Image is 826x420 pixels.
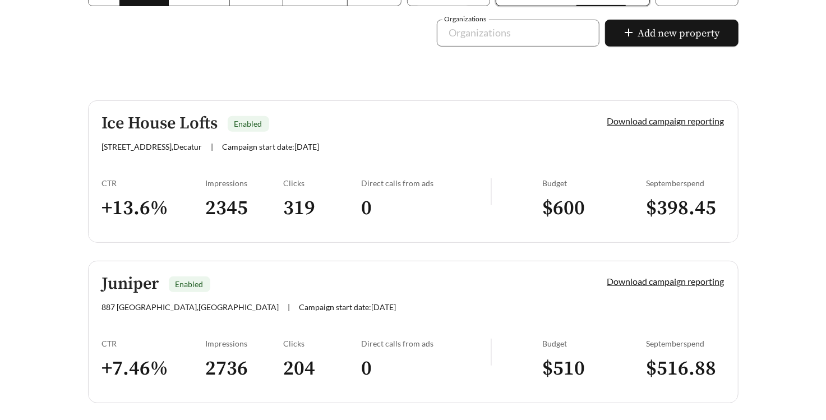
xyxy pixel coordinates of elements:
span: Add new property [638,26,720,41]
a: JuniperEnabled887 [GEOGRAPHIC_DATA],[GEOGRAPHIC_DATA]|Campaign start date:[DATE]Download campaign... [88,261,739,403]
h3: 319 [283,196,361,221]
span: 887 [GEOGRAPHIC_DATA] , [GEOGRAPHIC_DATA] [102,302,279,312]
span: | [211,142,214,151]
div: Impressions [206,178,284,188]
div: September spend [647,178,725,188]
img: line [491,178,492,205]
div: CTR [102,339,206,348]
div: CTR [102,178,206,188]
h5: Ice House Lofts [102,114,218,133]
h3: 2345 [206,196,284,221]
div: Direct calls from ads [361,339,491,348]
span: plus [624,27,634,40]
h3: 0 [361,196,491,221]
span: Enabled [234,119,262,128]
img: line [491,339,492,366]
h3: + 13.6 % [102,196,206,221]
h3: 204 [283,356,361,381]
h3: + 7.46 % [102,356,206,381]
span: Enabled [176,279,204,289]
a: Download campaign reporting [607,276,725,287]
h3: $ 600 [543,196,647,221]
h3: $ 516.88 [647,356,725,381]
div: Clicks [283,339,361,348]
div: Clicks [283,178,361,188]
button: plusAdd new property [605,20,739,47]
div: Direct calls from ads [361,178,491,188]
span: Campaign start date: [DATE] [299,302,396,312]
h3: $ 398.45 [647,196,725,221]
h5: Juniper [102,275,159,293]
h3: 0 [361,356,491,381]
div: September spend [647,339,725,348]
h3: $ 510 [543,356,647,381]
div: Budget [543,339,647,348]
div: Impressions [206,339,284,348]
h3: 2736 [206,356,284,381]
span: [STREET_ADDRESS] , Decatur [102,142,202,151]
a: Ice House LoftsEnabled[STREET_ADDRESS],Decatur|Campaign start date:[DATE]Download campaign report... [88,100,739,243]
div: Budget [543,178,647,188]
span: | [288,302,290,312]
a: Download campaign reporting [607,116,725,126]
span: Campaign start date: [DATE] [223,142,320,151]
